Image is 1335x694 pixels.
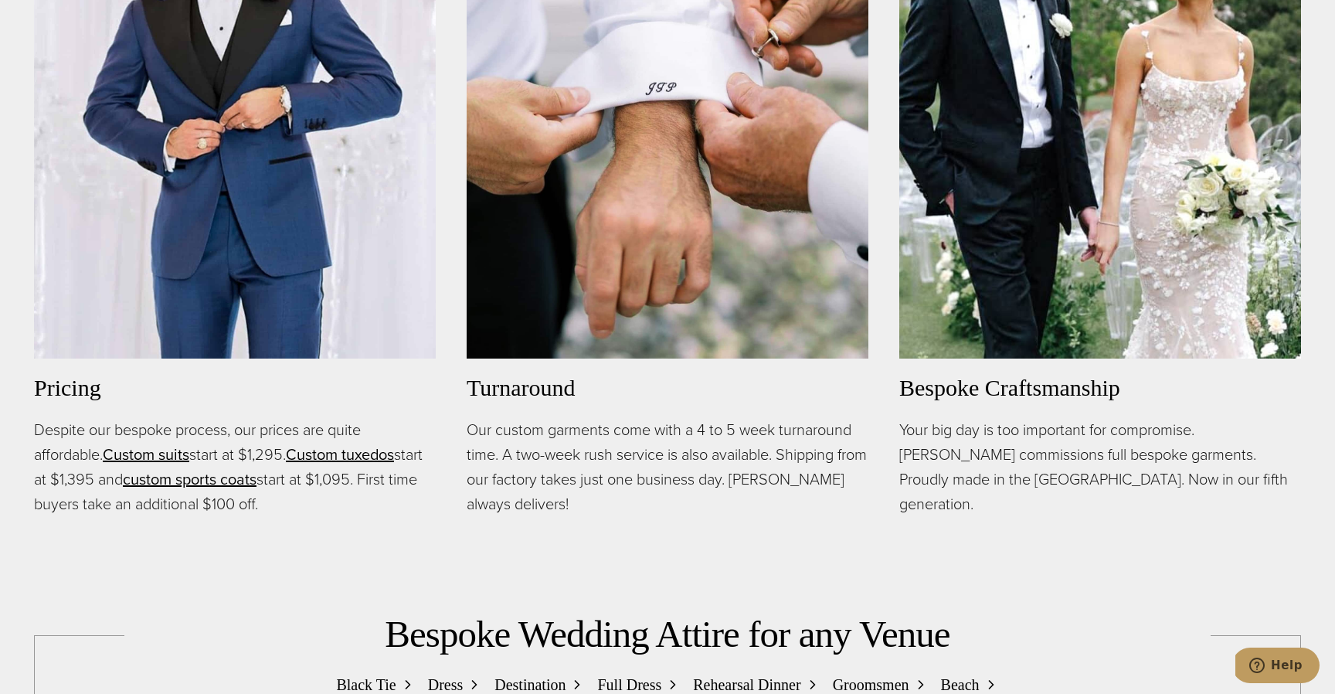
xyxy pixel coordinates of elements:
h3: Turnaround [467,371,868,405]
p: Despite our bespoke process, our prices are quite affordable. start at $1,295. start at $1,395 an... [34,417,436,516]
a: custom sports coats [123,468,256,491]
iframe: Opens a widget where you can chat to one of our agents [1235,648,1320,686]
a: Custom tuxedos [286,443,394,466]
h3: Pricing [34,371,436,405]
p: Our custom garments come with a 4 to 5 week turnaround time. A two-week rush service is also avai... [467,417,868,516]
a: Custom suits [103,443,189,466]
h3: Bespoke Craftsmanship [899,371,1301,405]
h2: Bespoke Wedding Attire for any Venue [80,612,1255,658]
p: Your big day is too important for compromise. [PERSON_NAME] commissions full bespoke garments. Pr... [899,417,1301,516]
